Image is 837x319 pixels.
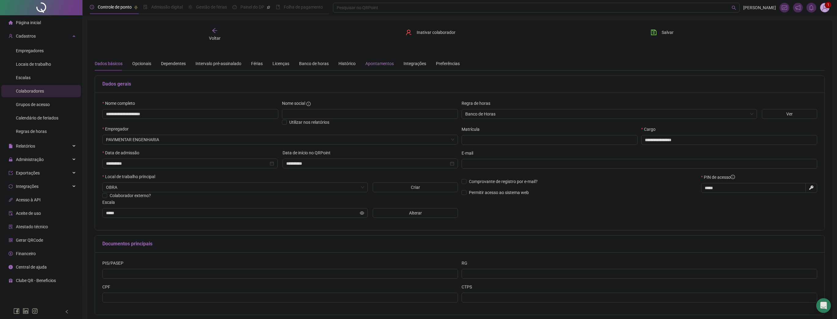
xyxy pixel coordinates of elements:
img: 94382 [820,3,829,12]
div: Banco de horas [299,60,329,67]
span: save [651,29,657,35]
span: Banco de Horas [465,109,753,119]
h5: Dados gerais [102,80,817,88]
span: Empregadores [16,48,44,53]
span: Escalas [16,75,31,80]
span: qrcode [9,238,13,242]
span: arrow-left [212,28,218,34]
div: Open Intercom Messenger [816,298,831,313]
span: notification [795,5,801,10]
span: Ver [786,111,793,117]
span: Regras de horas [16,129,47,134]
span: Atestado técnico [16,224,48,229]
label: Cargo [641,126,660,133]
span: Permitir acesso ao sistema web [469,190,529,195]
label: E-mail [462,150,477,156]
span: Cadastros [16,34,36,38]
label: CPF [102,284,114,290]
span: sun [188,5,192,9]
span: Folha de pagamento [284,5,323,9]
span: Locais de trabalho [16,62,51,67]
span: pushpin [267,5,270,9]
span: Gestão de férias [196,5,227,9]
h5: Documentos principais [102,240,817,248]
div: Preferências [436,60,460,67]
label: PIS/PASEP [102,260,127,266]
span: Acesso à API [16,197,41,202]
button: Salvar [646,28,678,37]
label: Data de início no QRPoint [283,149,334,156]
span: Admissão digital [151,5,183,9]
span: linkedin [23,308,29,314]
span: Nome social [282,100,305,107]
span: user-delete [406,29,412,35]
span: Página inicial [16,20,41,25]
span: Calendário de feriados [16,116,58,120]
span: instagram [32,308,38,314]
span: fund [782,5,787,10]
span: Colaboradores [16,89,44,94]
span: Criar [411,184,420,191]
label: Empregador [102,126,133,132]
label: Regra de horas [462,100,494,107]
span: Integrações [16,184,38,189]
span: Comprovante de registro por e-mail? [469,179,538,184]
span: Aceite de uso [16,211,41,216]
label: Local de trabalho principal [102,173,159,180]
span: api [9,198,13,202]
span: Inativar colaborador [417,29,455,36]
button: Alterar [373,208,458,218]
button: Criar [373,182,458,192]
label: Matrícula [462,126,484,133]
span: Financeiro [16,251,36,256]
div: Histórico [338,60,356,67]
span: info-circle [9,265,13,269]
span: PIN de acesso [704,174,735,181]
span: info-circle [731,175,735,179]
span: solution [9,225,13,229]
span: sync [9,184,13,189]
sup: Atualize o seu contato no menu Meus Dados [825,2,831,8]
button: Ver [762,109,817,119]
button: Inativar colaborador [401,28,460,37]
span: Voltar [209,36,221,41]
span: Grupos de acesso [16,102,50,107]
span: Administração [16,157,44,162]
label: CTPS [462,284,476,290]
span: file-done [143,5,148,9]
span: Gerar QRCode [16,238,43,243]
span: eye [360,211,364,215]
span: OBRA [106,183,364,192]
div: Dados básicos [95,60,122,67]
span: book [276,5,280,9]
div: Intervalo pré-assinalado [196,60,241,67]
span: dollar [9,251,13,256]
span: bell [809,5,814,10]
span: Clube QR - Beneficios [16,278,56,283]
span: Colaborador externo? [110,193,151,198]
span: pushpin [134,5,138,9]
span: Utilizar nos relatórios [289,120,329,125]
div: Apontamentos [365,60,394,67]
span: left [65,310,69,314]
div: Licenças [272,60,289,67]
span: audit [9,211,13,215]
div: Integrações [404,60,426,67]
span: Salvar [662,29,674,36]
span: search [732,5,736,10]
span: clock-circle [90,5,94,9]
label: Nome completo [102,100,139,107]
span: facebook [13,308,20,314]
span: Controle de ponto [98,5,132,9]
span: export [9,171,13,175]
span: user-add [9,34,13,38]
span: Central de ajuda [16,265,47,269]
span: info-circle [306,102,311,106]
span: Painel do DP [240,5,264,9]
div: Dependentes [161,60,186,67]
span: PAVIMENTAR ENGENHARIA [106,135,454,144]
label: RG [462,260,471,266]
span: home [9,20,13,25]
span: [PERSON_NAME] [743,4,776,11]
label: Escala [102,199,119,206]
